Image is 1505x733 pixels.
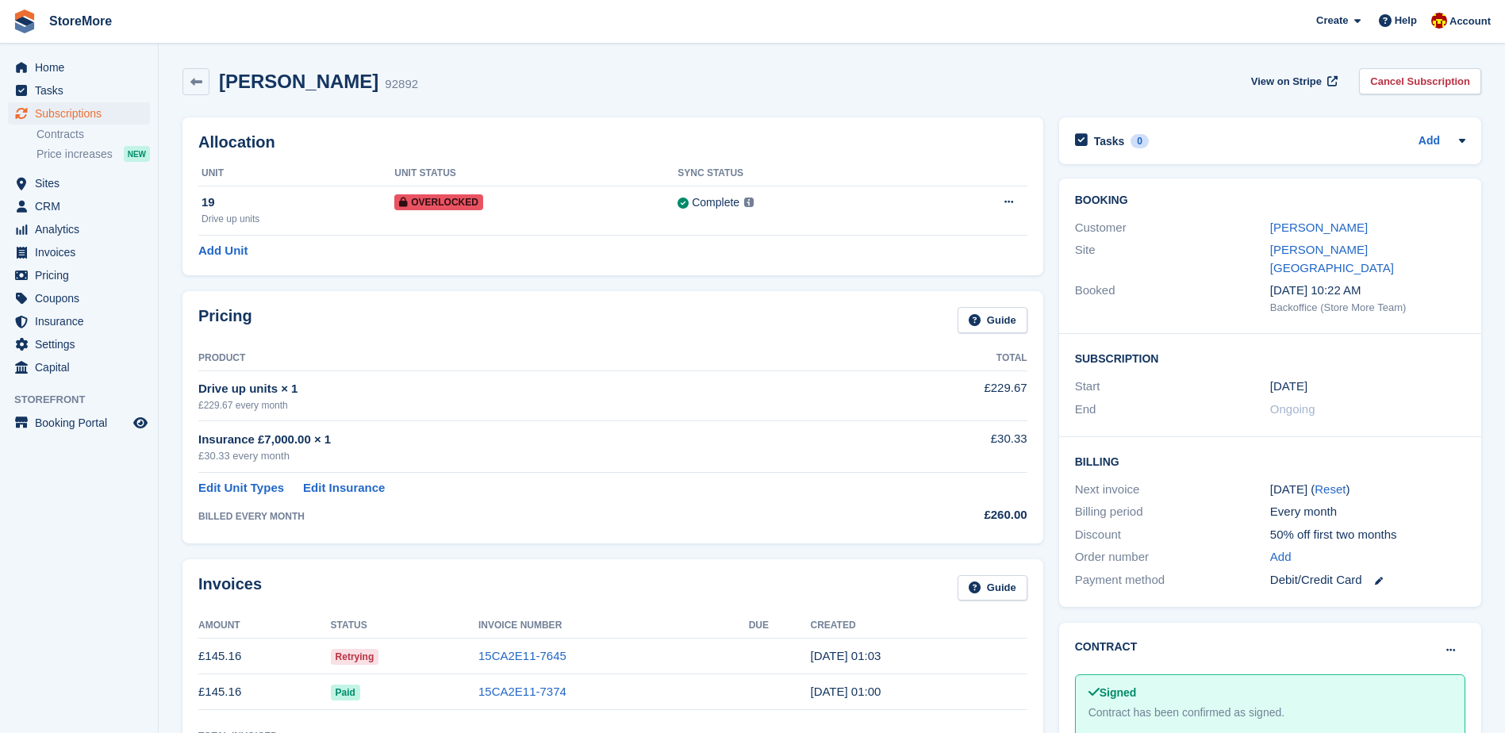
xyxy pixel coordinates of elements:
img: icon-info-grey-7440780725fd019a000dd9b08b2336e03edf1995a4989e88bcd33f0948082b44.svg [744,198,754,207]
div: Every month [1270,503,1465,521]
th: Unit Status [394,161,678,186]
div: Booked [1075,282,1270,315]
h2: Invoices [198,575,262,601]
span: Coupons [35,287,130,309]
time: 2025-06-29 00:00:00 UTC [1270,378,1307,396]
span: Retrying [331,649,379,665]
span: Help [1395,13,1417,29]
a: [PERSON_NAME] [1270,221,1368,234]
div: 0 [1131,134,1149,148]
a: menu [8,218,150,240]
a: menu [8,356,150,378]
span: Tasks [35,79,130,102]
a: [PERSON_NAME][GEOGRAPHIC_DATA] [1270,243,1394,274]
a: StoreMore [43,8,118,34]
a: Guide [958,575,1027,601]
img: stora-icon-8386f47178a22dfd0bd8f6a31ec36ba5ce8667c1dd55bd0f319d3a0aa187defe.svg [13,10,36,33]
span: Storefront [14,392,158,408]
span: Pricing [35,264,130,286]
div: End [1075,401,1270,419]
span: Sites [35,172,130,194]
th: Total [872,346,1027,371]
span: View on Stripe [1251,74,1322,90]
span: Invoices [35,241,130,263]
span: Analytics [35,218,130,240]
h2: Billing [1075,453,1465,469]
div: Drive up units × 1 [198,380,872,398]
span: Home [35,56,130,79]
div: 92892 [385,75,418,94]
div: Payment method [1075,571,1270,589]
div: Complete [692,194,739,211]
a: menu [8,79,150,102]
div: Insurance £7,000.00 × 1 [198,431,872,449]
span: Insurance [35,310,130,332]
div: £229.67 every month [198,398,872,413]
span: Capital [35,356,130,378]
h2: Tasks [1094,134,1125,148]
a: View on Stripe [1245,68,1341,94]
div: Drive up units [202,212,394,226]
div: Contract has been confirmed as signed. [1088,704,1452,721]
div: Order number [1075,548,1270,566]
time: 2025-07-29 00:03:33 UTC [810,649,881,662]
th: Unit [198,161,394,186]
div: BILLED EVERY MONTH [198,509,872,524]
div: £260.00 [872,506,1027,524]
span: Price increases [36,147,113,162]
a: 15CA2E11-7645 [478,649,566,662]
th: Sync Status [678,161,921,186]
a: Guide [958,307,1027,333]
h2: Booking [1075,194,1465,207]
span: Create [1316,13,1348,29]
div: Site [1075,241,1270,277]
span: Booking Portal [35,412,130,434]
h2: Pricing [198,307,252,333]
a: Edit Unit Types [198,479,284,497]
td: £229.67 [872,370,1027,420]
div: Customer [1075,219,1270,237]
div: £30.33 every month [198,448,872,464]
a: menu [8,287,150,309]
a: menu [8,310,150,332]
span: Overlocked [394,194,483,210]
div: Start [1075,378,1270,396]
a: menu [8,102,150,125]
td: £145.16 [198,639,331,674]
a: menu [8,412,150,434]
a: menu [8,333,150,355]
div: Discount [1075,526,1270,544]
div: 19 [202,194,394,212]
a: Edit Insurance [303,479,385,497]
th: Status [331,613,478,639]
h2: Allocation [198,133,1027,152]
h2: [PERSON_NAME] [219,71,378,92]
div: [DATE] 10:22 AM [1270,282,1465,300]
h2: Subscription [1075,350,1465,366]
a: Price increases NEW [36,145,150,163]
a: Cancel Subscription [1359,68,1481,94]
span: Settings [35,333,130,355]
th: Created [810,613,1027,639]
span: Subscriptions [35,102,130,125]
th: Invoice Number [478,613,749,639]
div: 50% off first two months [1270,526,1465,544]
div: Signed [1088,685,1452,701]
span: Paid [331,685,360,700]
td: £30.33 [872,421,1027,473]
a: Reset [1315,482,1346,496]
a: menu [8,56,150,79]
th: Due [749,613,811,639]
a: menu [8,264,150,286]
a: 15CA2E11-7374 [478,685,566,698]
a: Add Unit [198,242,248,260]
td: £145.16 [198,674,331,710]
div: Debit/Credit Card [1270,571,1465,589]
a: Preview store [131,413,150,432]
a: menu [8,241,150,263]
time: 2025-06-29 00:00:52 UTC [810,685,881,698]
img: Store More Team [1431,13,1447,29]
a: Add [1270,548,1292,566]
div: Next invoice [1075,481,1270,499]
div: [DATE] ( ) [1270,481,1465,499]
